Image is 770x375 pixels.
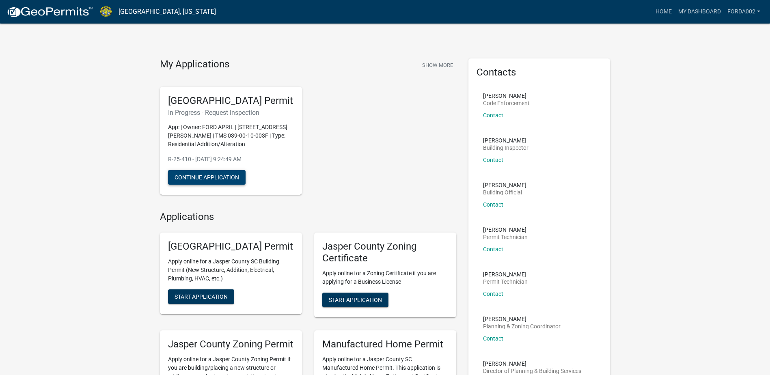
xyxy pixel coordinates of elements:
p: Permit Technician [483,234,528,240]
h4: My Applications [160,58,229,71]
p: [PERSON_NAME] [483,93,530,99]
p: Permit Technician [483,279,528,284]
p: Apply online for a Jasper County SC Building Permit (New Structure, Addition, Electrical, Plumbin... [168,257,294,283]
button: Start Application [168,289,234,304]
a: My Dashboard [675,4,724,19]
p: Apply online for a Zoning Certificate if you are applying for a Business License [322,269,448,286]
a: Contact [483,112,503,119]
button: Continue Application [168,170,246,185]
span: Start Application [329,296,382,303]
p: App: | Owner: FORD APRIL | [STREET_ADDRESS][PERSON_NAME] | TMS 039-00-10-003F | Type: Residential... [168,123,294,149]
h5: Jasper County Zoning Certificate [322,241,448,264]
p: Planning & Zoning Coordinator [483,323,561,329]
h4: Applications [160,211,456,223]
h5: [GEOGRAPHIC_DATA] Permit [168,241,294,252]
button: Start Application [322,293,388,307]
h5: Contacts [477,67,602,78]
p: Code Enforcement [483,100,530,106]
p: Building Inspector [483,145,528,151]
img: Jasper County, South Carolina [100,6,112,17]
a: Contact [483,157,503,163]
span: Start Application [175,293,228,300]
p: [PERSON_NAME] [483,138,528,143]
p: Building Official [483,190,526,195]
p: R-25-410 - [DATE] 9:24:49 AM [168,155,294,164]
button: Show More [419,58,456,72]
a: forda002 [724,4,764,19]
a: Home [652,4,675,19]
a: Contact [483,246,503,252]
h5: [GEOGRAPHIC_DATA] Permit [168,95,294,107]
p: Director of Planning & Building Services [483,368,581,374]
a: Contact [483,335,503,342]
p: [PERSON_NAME] [483,227,528,233]
h5: Manufactured Home Permit [322,338,448,350]
p: [PERSON_NAME] [483,316,561,322]
h6: In Progress - Request Inspection [168,109,294,116]
p: [PERSON_NAME] [483,272,528,277]
h5: Jasper County Zoning Permit [168,338,294,350]
p: [PERSON_NAME] [483,361,581,366]
a: Contact [483,201,503,208]
a: Contact [483,291,503,297]
a: [GEOGRAPHIC_DATA], [US_STATE] [119,5,216,19]
p: [PERSON_NAME] [483,182,526,188]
